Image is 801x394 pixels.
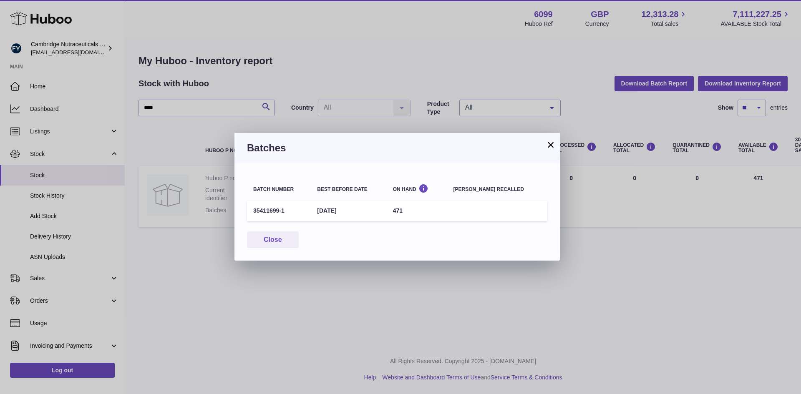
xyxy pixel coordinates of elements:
div: On Hand [393,184,441,192]
div: Batch number [253,187,305,192]
td: 35411699-1 [247,201,311,221]
td: [DATE] [311,201,386,221]
div: Best before date [317,187,380,192]
td: 471 [387,201,447,221]
div: [PERSON_NAME] recalled [453,187,541,192]
button: × [546,140,556,150]
button: Close [247,231,299,248]
h3: Batches [247,141,547,155]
